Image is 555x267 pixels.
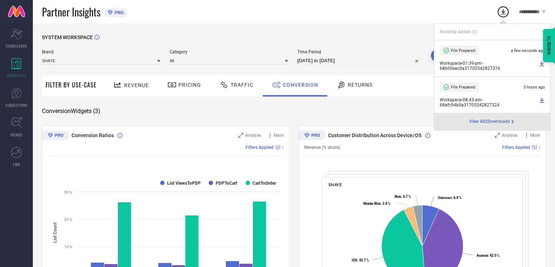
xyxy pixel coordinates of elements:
a: Download [539,97,545,108]
button: Search [431,49,470,62]
span: SYSTEM WORKSPACE [42,34,93,40]
span: Customer Distribution Across Device/OS [328,132,421,138]
text: : 3.7 % [394,195,411,199]
span: More [274,133,284,138]
span: Filter By Use-Case [46,80,97,89]
input: Select time period [297,56,422,65]
div: Open download page [469,119,516,125]
text: : 3.8 % [363,202,390,206]
text: 20 % [64,217,72,221]
a: Download [539,61,545,71]
span: SCORECARDS [6,43,27,49]
span: TRENDS [10,132,23,138]
text: : 42.0 % [477,253,500,257]
tspan: Unknown [438,196,452,200]
a: View All2Downloads [469,119,516,125]
text: 10 % [64,245,72,249]
span: Filters Applied [502,145,530,150]
tspan: List Count [53,222,58,243]
svg: Zoom [238,133,243,138]
span: Traffic [231,82,253,88]
span: PRO [113,10,124,15]
span: Category [170,49,288,54]
tspan: Mobile Web [363,202,381,206]
span: Partner Insights [42,4,100,19]
span: Time Period [297,49,422,54]
tspan: IOS [352,258,357,262]
span: Revenue [124,82,149,88]
span: Conversion Ratios [72,132,114,138]
text: : 43.7 % [352,258,369,262]
span: Revenue (% share) [304,145,340,150]
span: SHAYE [328,182,342,187]
text: : 6.8 % [438,196,462,200]
span: Pricing [178,82,201,88]
span: 5 hours ago [524,85,545,90]
text: CartToOrder [253,181,276,186]
tspan: Android [477,253,488,257]
span: Conversion Widgets ( 3 ) [42,108,100,115]
span: WORKSPACE [7,73,27,78]
span: View All 2 Downloads [469,119,510,125]
span: Brand [42,49,161,54]
span: Analyse [502,133,517,138]
div: Premium [298,131,325,142]
svg: Zoom [495,133,500,138]
span: | [282,145,284,150]
tspan: Web [394,195,401,199]
span: Conversion [283,82,318,88]
div: Premium [42,131,69,142]
span: a few seconds ago [511,48,545,53]
span: Analyse [245,133,261,138]
span: SUGGESTIONS [5,102,28,108]
span: | [539,145,540,150]
span: More [530,133,540,138]
span: Workspace - 01:39-pm - 68b00eac0a31705542827376 [440,61,537,71]
span: Recently Added ( 2 ) [440,29,477,34]
span: Workspace - 08:43-am - 68afc94b0a31705542827324 [440,97,537,108]
text: List ViewsToPDP [167,181,201,186]
span: Filters Applied [246,145,274,150]
text: 30 % [64,190,72,194]
div: Open download list [497,5,510,18]
span: FWD [13,162,20,167]
span: File Prepared [451,48,475,53]
span: File Prepared [451,85,475,90]
text: PDPToCart [216,181,237,186]
span: Returns [348,82,373,88]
